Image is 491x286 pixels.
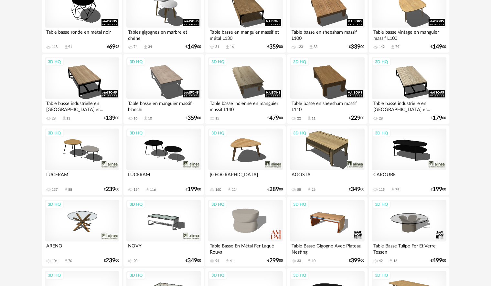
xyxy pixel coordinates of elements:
span: Download icon [225,45,230,50]
div: 15 [215,116,219,121]
div: Table basse industrielle en [GEOGRAPHIC_DATA] et... [45,99,119,112]
div: 115 [379,188,385,192]
span: 239 [106,258,115,263]
div: 41 [230,259,234,263]
a: 3D HQ Table Basse Gigogne Avec Plateau Nesting 33 Download icon 10 €39900 [287,197,367,267]
div: 3D HQ [208,200,227,209]
div: 11 [67,116,70,121]
div: LUCERAM [45,170,119,183]
div: € 00 [431,187,446,192]
a: 3D HQ LUCERAM 154 Download icon 116 €19900 [123,126,204,196]
div: 31 [215,45,219,49]
a: 3D HQ Table basse en sheesham massif L110 22 Download icon 11 €22900 [287,54,367,124]
span: Download icon [225,258,230,263]
div: 3D HQ [208,129,227,137]
div: € 00 [267,116,283,120]
a: 3D HQ ARENO 104 Download icon 70 €23900 [42,197,122,267]
div: 3D HQ [127,58,145,66]
div: 11 [312,116,315,121]
span: 199 [187,187,197,192]
span: 239 [106,187,115,192]
div: 28 [52,116,56,121]
div: € 00 [186,258,201,263]
span: Download icon [307,116,312,121]
span: 349 [351,187,361,192]
div: 104 [52,259,58,263]
div: Table Basse Tulipe Fer Et Verre Tessen [372,242,446,255]
span: 339 [351,45,361,49]
div: 3D HQ [45,271,64,280]
span: Download icon [390,187,395,192]
div: 3D HQ [45,58,64,66]
div: 33 [297,259,301,263]
div: € 00 [186,116,201,120]
div: 3D HQ [290,58,309,66]
a: 3D HQ Table basse industrielle en [GEOGRAPHIC_DATA] et... 28 Download icon 11 €13900 [42,54,122,124]
span: Download icon [143,116,148,121]
span: 179 [433,116,443,120]
span: 499 [433,258,443,263]
span: Download icon [307,258,312,263]
div: 83 [314,45,317,49]
span: 149 [433,45,443,49]
span: 229 [351,116,361,120]
div: € 00 [267,45,283,49]
div: 137 [52,188,58,192]
span: 359 [187,116,197,120]
div: 142 [379,45,385,49]
div: € 00 [349,258,365,263]
div: 10 [148,116,152,121]
div: CAROUBE [372,170,446,183]
span: 149 [187,45,197,49]
div: ARENO [45,242,119,255]
span: 299 [269,258,279,263]
div: 3D HQ [290,129,309,137]
div: € 00 [186,45,201,49]
div: € 00 [431,45,446,49]
span: Download icon [143,45,148,50]
div: 79 [395,45,399,49]
span: 479 [269,116,279,120]
span: Download icon [145,187,150,192]
div: € 00 [349,45,365,49]
div: 34 [148,45,152,49]
div: 91 [69,45,72,49]
div: 16 [393,259,397,263]
span: 139 [106,116,115,120]
div: Table basse vintage en manguier massif L100 [372,28,446,41]
span: 399 [351,258,361,263]
div: 118 [52,45,58,49]
div: Table basse en sheesham massif L110 [290,99,364,112]
div: € 00 [186,187,201,192]
a: 3D HQ [GEOGRAPHIC_DATA] 160 Download icon 114 €28900 [205,126,285,196]
div: Table basse industrielle en [GEOGRAPHIC_DATA] et... [372,99,446,112]
div: 3D HQ [290,200,309,209]
div: Table basse ronde en métal noir [45,28,119,41]
div: [GEOGRAPHIC_DATA] [208,170,283,183]
div: 3D HQ [127,200,145,209]
div: € 00 [431,116,446,120]
span: 289 [269,187,279,192]
span: 359 [269,45,279,49]
div: 94 [215,259,219,263]
div: 3D HQ [372,200,391,209]
span: Download icon [227,187,232,192]
div: € 98 [107,45,119,49]
span: 69 [109,45,115,49]
div: LUCERAM [126,170,201,183]
div: Tables gigognes en marbre et chêne [126,28,201,41]
div: € 00 [267,258,283,263]
a: 3D HQ Table basse industrielle en [GEOGRAPHIC_DATA] et... 28 €17900 [369,54,449,124]
div: 58 [297,188,301,192]
div: 22 [297,116,301,121]
div: € 00 [104,116,119,120]
a: 3D HQ Table basse en manguier massif blanchi 16 Download icon 10 €35900 [123,54,204,124]
a: 3D HQ Table Basse En Métal Fer Laqué Rouva 94 Download icon 41 €29900 [205,197,285,267]
div: 74 [133,45,137,49]
span: Download icon [64,258,69,263]
div: 79 [395,188,399,192]
div: 3D HQ [372,271,391,280]
div: 16 [133,116,137,121]
div: 10 [312,259,315,263]
div: 3D HQ [372,129,391,137]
